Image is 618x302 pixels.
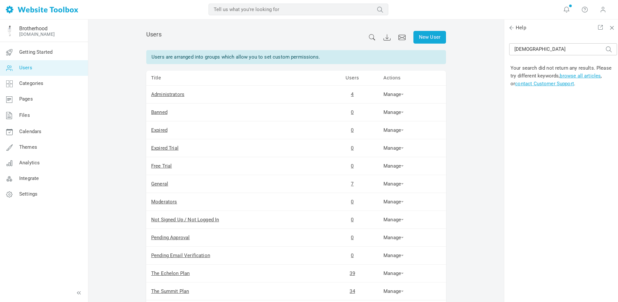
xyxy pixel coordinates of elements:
[509,43,617,55] input: Tell us what you're looking for
[383,109,404,115] a: Manage
[383,145,404,151] a: Manage
[351,253,353,258] a: 0
[146,50,446,64] div: Users are arranged into groups which allow you to set custom permissions.
[508,24,515,31] span: Back
[151,253,210,258] a: Pending Email Verification
[509,24,526,31] span: Help
[19,175,39,181] span: Integrate
[379,71,446,86] td: Actions
[19,25,48,32] a: Brotherhood
[351,145,353,151] a: 0
[19,191,37,197] span: Settings
[4,26,15,36] img: Facebook%20Profile%20Pic%20Guy%20Blue%20Best.png
[351,127,353,133] a: 0
[151,181,168,187] a: General
[19,49,52,55] span: Getting Started
[19,160,40,166] span: Analytics
[383,127,404,133] a: Manage
[151,163,172,169] a: Free Trial
[383,163,404,169] a: Manage
[351,163,353,169] a: 0
[383,181,404,187] a: Manage
[151,127,167,133] a: Expired
[146,71,326,86] td: Title
[151,91,184,97] a: Administrators
[383,199,404,205] a: Manage
[326,71,379,86] td: Users
[383,253,404,258] a: Manage
[350,288,355,294] a: 34
[151,288,189,294] a: The Summit Plan
[560,73,601,79] a: browse all articles
[383,217,404,223] a: Manage
[19,112,30,118] span: Files
[515,81,574,87] a: contact Customer Support
[151,109,167,115] a: Banned
[19,80,44,86] span: Categories
[151,145,179,151] a: Expired Trial
[509,63,617,89] td: Your search did not return any results. Please try different keywords, , or .
[19,129,41,134] span: Calendars
[19,32,55,37] a: [DOMAIN_NAME]
[151,199,177,205] a: Moderators
[351,217,353,223] a: 0
[413,31,446,44] a: New User
[351,199,353,205] a: 0
[350,270,355,276] a: 39
[383,235,404,240] a: Manage
[19,96,33,102] span: Pages
[151,235,190,240] a: Pending Approval
[19,144,37,150] span: Themes
[146,31,162,38] span: Users
[383,270,404,276] a: Manage
[351,109,353,115] a: 0
[351,91,353,97] a: 4
[151,270,190,276] a: The Echelon Plan
[383,288,404,294] a: Manage
[19,65,32,71] span: Users
[208,4,388,15] input: Tell us what you're looking for
[351,181,353,187] a: 7
[383,91,404,97] a: Manage
[151,217,219,223] a: Not Signed Up / Not Logged In
[351,235,353,240] a: 0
